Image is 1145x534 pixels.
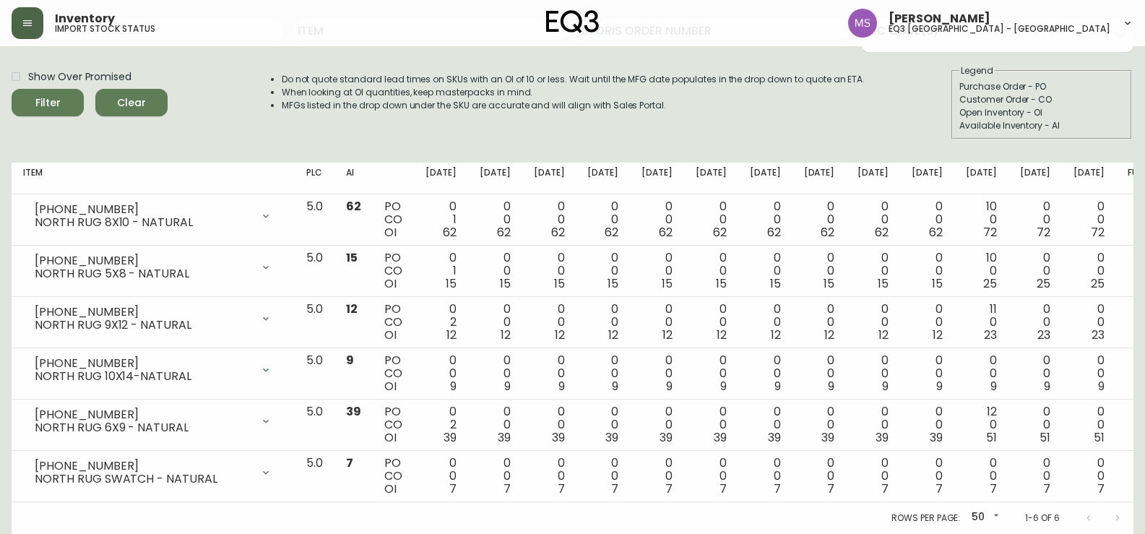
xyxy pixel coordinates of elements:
[534,457,565,496] div: 0 0
[346,455,353,471] span: 7
[804,303,835,342] div: 0 0
[929,224,943,241] span: 62
[587,251,618,290] div: 0 0
[966,354,997,393] div: 0 0
[534,303,565,342] div: 0 0
[534,405,565,444] div: 0 0
[587,354,618,393] div: 0 0
[936,378,943,395] span: 9
[295,163,334,194] th: PLC
[425,200,457,239] div: 0 1
[23,303,283,335] div: [PHONE_NUMBER]NORTH RUG 9X12 - NATURAL
[1020,200,1051,239] div: 0 0
[384,251,402,290] div: PO CO
[282,86,865,99] li: When looking at OI quantities, keep masterpacks in mind.
[966,506,1002,530] div: 50
[23,405,283,437] div: [PHONE_NUMBER]NORTH RUG 6X9 - NATURAL
[1020,251,1051,290] div: 0 0
[558,378,565,395] span: 9
[821,429,834,446] span: 39
[107,94,156,112] span: Clear
[804,405,835,444] div: 0 0
[446,275,457,292] span: 15
[696,405,727,444] div: 0 0
[576,163,630,194] th: [DATE]
[881,481,889,497] span: 7
[750,200,781,239] div: 0 0
[983,275,997,292] span: 25
[608,327,618,343] span: 12
[35,408,251,421] div: [PHONE_NUMBER]
[828,378,834,395] span: 9
[500,275,511,292] span: 15
[534,251,565,290] div: 0 0
[558,481,565,497] span: 7
[1073,251,1105,290] div: 0 0
[804,457,835,496] div: 0 0
[414,163,468,194] th: [DATE]
[750,405,781,444] div: 0 0
[984,327,997,343] span: 23
[770,275,781,292] span: 15
[804,354,835,393] div: 0 0
[912,303,943,342] div: 0 0
[1044,378,1050,395] span: 9
[750,354,781,393] div: 0 0
[878,327,889,343] span: 12
[522,163,576,194] th: [DATE]
[55,13,115,25] span: Inventory
[35,306,251,319] div: [PHONE_NUMBER]
[966,457,997,496] div: 0 0
[12,89,84,116] button: Filter
[1073,457,1105,496] div: 0 0
[912,200,943,239] div: 0 0
[1073,405,1105,444] div: 0 0
[750,457,781,496] div: 0 0
[444,429,457,446] span: 39
[480,457,511,496] div: 0 0
[848,9,877,38] img: 1b6e43211f6f3cc0b0729c9049b8e7af
[554,275,565,292] span: 15
[23,251,283,283] div: [PHONE_NUMBER]NORTH RUG 5X8 - NATURAL
[1037,224,1050,241] span: 72
[480,405,511,444] div: 0 0
[684,163,738,194] th: [DATE]
[295,194,334,246] td: 5.0
[346,301,358,317] span: 12
[857,405,889,444] div: 0 0
[384,354,402,393] div: PO CO
[857,200,889,239] div: 0 0
[28,69,131,85] span: Show Over Promised
[1037,327,1050,343] span: 23
[792,163,847,194] th: [DATE]
[35,216,251,229] div: NORTH RUG 8X10 - NATURAL
[1092,327,1105,343] span: 23
[966,251,997,290] div: 10 0
[425,303,457,342] div: 0 2
[35,421,251,434] div: NORTH RUG 6X9 - NATURAL
[857,457,889,496] div: 0 0
[891,512,960,525] p: Rows per page:
[498,429,511,446] span: 39
[932,275,943,292] span: 15
[480,354,511,393] div: 0 0
[504,481,511,497] span: 7
[587,405,618,444] div: 0 0
[936,481,943,497] span: 7
[665,481,673,497] span: 7
[933,327,943,343] span: 12
[295,297,334,348] td: 5.0
[750,303,781,342] div: 0 0
[295,246,334,297] td: 5.0
[587,200,618,239] div: 0 0
[384,457,402,496] div: PO CO
[720,481,727,497] span: 7
[857,354,889,393] div: 0 0
[771,327,781,343] span: 12
[983,224,997,241] span: 72
[605,429,618,446] span: 39
[384,303,402,342] div: PO CO
[1073,303,1105,342] div: 0 0
[954,163,1008,194] th: [DATE]
[35,267,251,280] div: NORTH RUG 5X8 - NATURAL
